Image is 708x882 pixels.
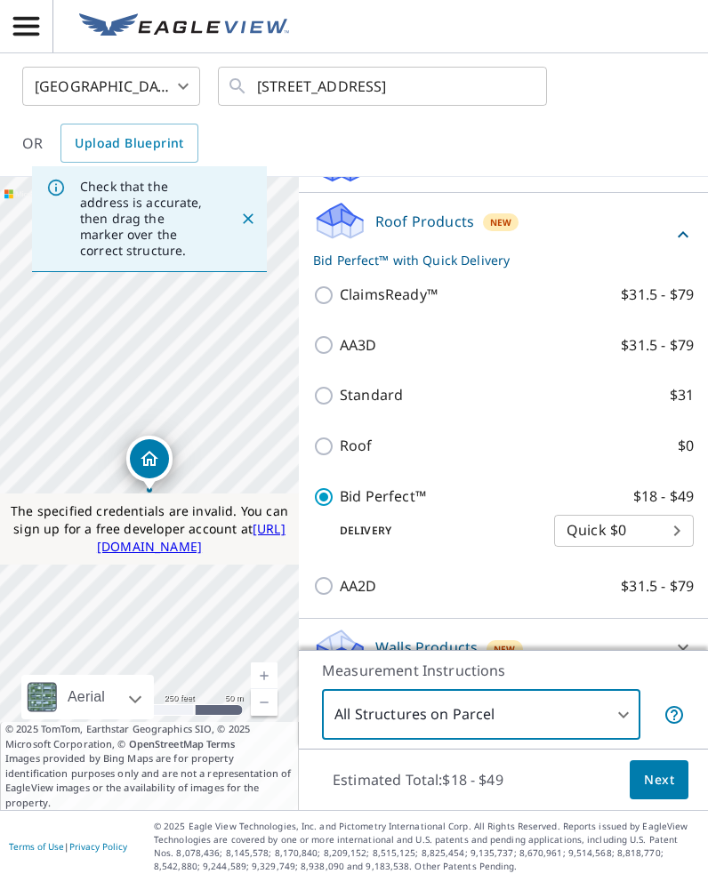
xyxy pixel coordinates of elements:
p: Roof [340,435,373,457]
p: Check that the address is accurate, then drag the marker over the correct structure. [80,179,208,259]
p: | [9,841,127,852]
p: Measurement Instructions [322,660,685,681]
div: Walls ProductsNew [313,626,694,669]
p: AA3D [340,334,377,357]
div: Roof ProductsNewBid Perfect™ with Quick Delivery [313,200,694,269]
div: Dropped pin, building 1, Residential property, 2 2nd St Colonial Beach, VA 22443 [126,436,173,491]
span: Next [644,769,674,791]
p: $31.5 - $79 [621,334,694,357]
p: AA2D [340,575,377,597]
a: EV Logo [68,3,300,51]
p: $31.5 - $79 [621,284,694,306]
p: Bid Perfect™ with Quick Delivery [313,251,672,269]
p: © 2025 Eagle View Technologies, Inc. and Pictometry International Corp. All Rights Reserved. Repo... [154,820,699,873]
p: $31.5 - $79 [621,575,694,597]
a: Privacy Policy [69,840,127,853]
span: Upload Blueprint [75,132,183,155]
div: [GEOGRAPHIC_DATA] [22,61,200,111]
a: [URL][DOMAIN_NAME] [97,520,286,555]
p: Delivery [313,523,554,539]
div: Quick $0 [554,506,694,556]
span: Your report will include each building or structure inside the parcel boundary. In some cases, du... [664,704,685,726]
div: Aerial [62,675,110,719]
p: $31 [670,384,694,406]
p: Standard [340,384,403,406]
a: Terms of Use [9,840,64,853]
a: Upload Blueprint [60,124,197,163]
div: OR [22,124,198,163]
p: Estimated Total: $18 - $49 [318,760,518,799]
a: Current Level 17, Zoom In [251,662,278,689]
img: EV Logo [79,13,289,40]
input: Search by address or latitude-longitude [257,61,511,111]
p: Walls Products [375,637,478,658]
div: All Structures on Parcel [322,690,640,740]
a: OpenStreetMap [129,737,204,750]
a: Terms [206,737,236,750]
p: Bid Perfect™ [340,485,426,508]
p: $0 [678,435,694,457]
button: Close [237,207,260,230]
a: Current Level 17, Zoom Out [251,689,278,716]
span: New [490,215,512,229]
span: © 2025 TomTom, Earthstar Geographics SIO, © 2025 Microsoft Corporation, © [5,722,294,751]
p: Roof Products [375,211,474,232]
button: Next [630,760,688,800]
p: $18 - $49 [633,485,694,508]
p: ClaimsReady™ [340,284,438,306]
span: New [494,642,516,656]
div: Aerial [21,675,154,719]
